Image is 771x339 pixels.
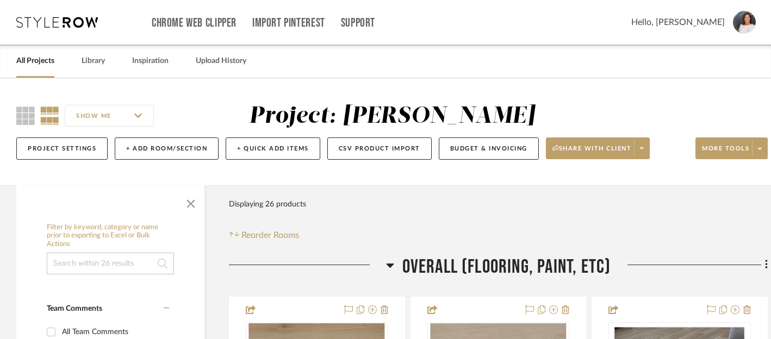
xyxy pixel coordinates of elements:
[115,137,219,160] button: + Add Room/Section
[132,54,169,68] a: Inspiration
[546,137,650,159] button: Share with client
[47,305,102,312] span: Team Comments
[152,18,237,28] a: Chrome Web Clipper
[16,137,108,160] button: Project Settings
[402,255,611,279] span: Overall (flooring, paint, etc)
[196,54,246,68] a: Upload History
[16,54,54,68] a: All Projects
[341,18,375,28] a: Support
[229,229,299,242] button: Reorder Rooms
[695,137,768,159] button: More tools
[82,54,105,68] a: Library
[226,137,320,160] button: + Quick Add Items
[702,145,749,161] span: More tools
[733,11,756,34] img: avatar
[252,18,325,28] a: Import Pinterest
[241,229,299,242] span: Reorder Rooms
[229,193,306,215] div: Displaying 26 products
[47,253,174,274] input: Search within 26 results
[249,105,535,128] div: Project: [PERSON_NAME]
[47,223,174,249] h6: Filter by keyword, category or name prior to exporting to Excel or Bulk Actions
[631,16,725,29] span: Hello, [PERSON_NAME]
[327,137,432,160] button: CSV Product Import
[439,137,539,160] button: Budget & Invoicing
[552,145,632,161] span: Share with client
[180,191,202,212] button: Close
